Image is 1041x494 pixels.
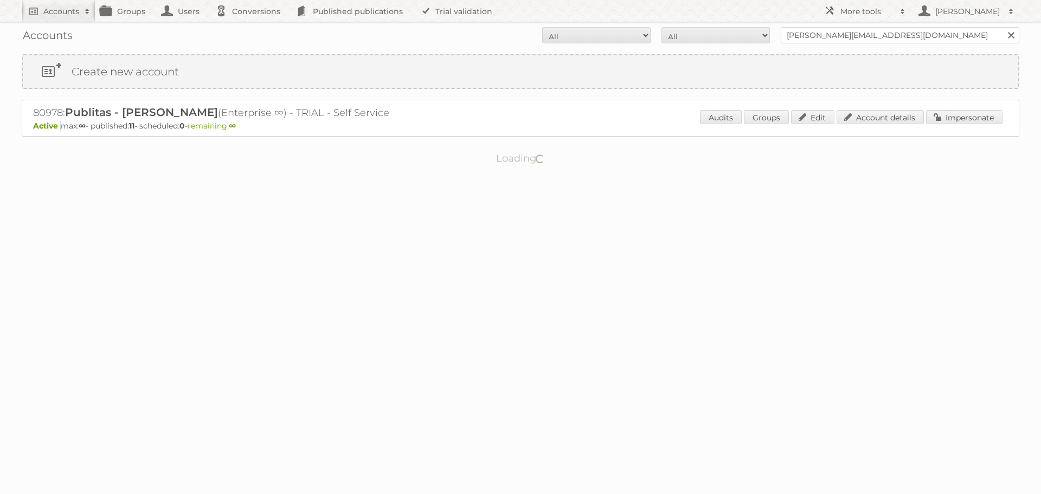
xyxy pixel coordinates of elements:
[229,121,236,131] strong: ∞
[179,121,185,131] strong: 0
[23,55,1018,88] a: Create new account
[933,6,1003,17] h2: [PERSON_NAME]
[43,6,79,17] h2: Accounts
[837,110,924,124] a: Account details
[65,106,218,119] span: Publitas - [PERSON_NAME]
[840,6,895,17] h2: More tools
[79,121,86,131] strong: ∞
[33,121,61,131] span: Active
[791,110,834,124] a: Edit
[700,110,742,124] a: Audits
[33,106,413,120] h2: 80978: (Enterprise ∞) - TRIAL - Self Service
[33,121,1008,131] p: max: - published: - scheduled: -
[188,121,236,131] span: remaining:
[129,121,134,131] strong: 11
[462,147,580,169] p: Loading
[744,110,789,124] a: Groups
[926,110,1003,124] a: Impersonate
